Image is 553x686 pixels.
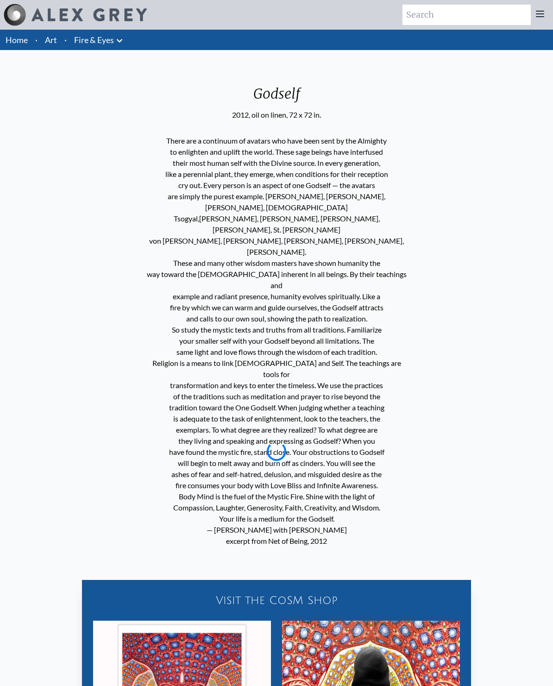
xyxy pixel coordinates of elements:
[45,33,57,46] a: Art
[402,5,531,25] input: Search
[232,85,321,109] div: Godself
[88,585,465,615] a: Visit the CoSM Shop
[145,132,408,550] p: There are a continuum of avatars who have been sent by the Almighty to enlighten and uplift the w...
[6,35,28,45] a: Home
[74,33,114,46] a: Fire & Eyes
[232,109,321,120] div: 2012, oil on linen, 72 x 72 in.
[31,30,41,50] li: ·
[61,30,70,50] li: ·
